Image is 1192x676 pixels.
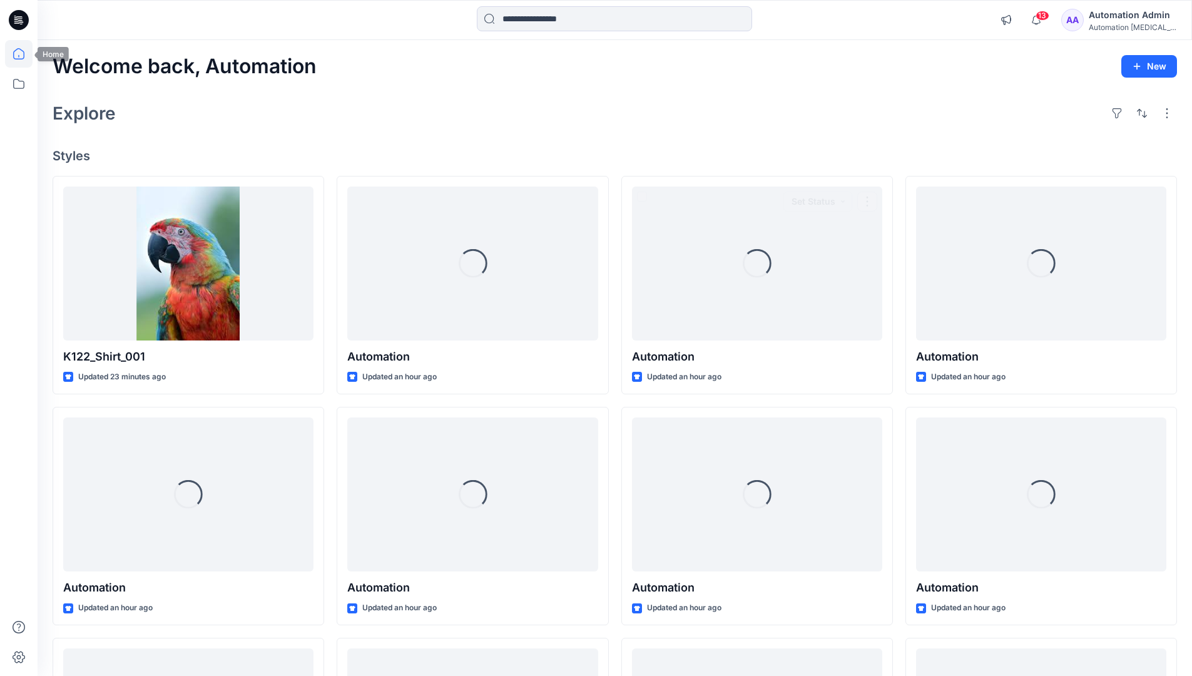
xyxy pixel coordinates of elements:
p: Automation [347,579,598,597]
p: Updated an hour ago [362,602,437,615]
p: Updated 23 minutes ago [78,371,166,384]
button: New [1121,55,1177,78]
div: Automation [MEDICAL_DATA]... [1089,23,1176,32]
p: Automation [632,348,882,366]
h2: Welcome back, Automation [53,55,317,78]
p: K122_Shirt_001 [63,348,313,366]
p: Automation [63,579,313,597]
a: K122_Shirt_001 [63,187,313,341]
p: Updated an hour ago [647,371,721,384]
p: Automation [347,348,598,366]
span: 13 [1036,11,1049,21]
p: Automation [632,579,882,597]
p: Updated an hour ago [931,602,1006,615]
p: Automation [916,579,1166,597]
p: Updated an hour ago [647,602,721,615]
div: Automation Admin [1089,8,1176,23]
h2: Explore [53,103,116,123]
p: Updated an hour ago [362,371,437,384]
p: Updated an hour ago [78,602,153,615]
p: Automation [916,348,1166,366]
p: Updated an hour ago [931,371,1006,384]
div: AA [1061,9,1084,31]
h4: Styles [53,148,1177,163]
